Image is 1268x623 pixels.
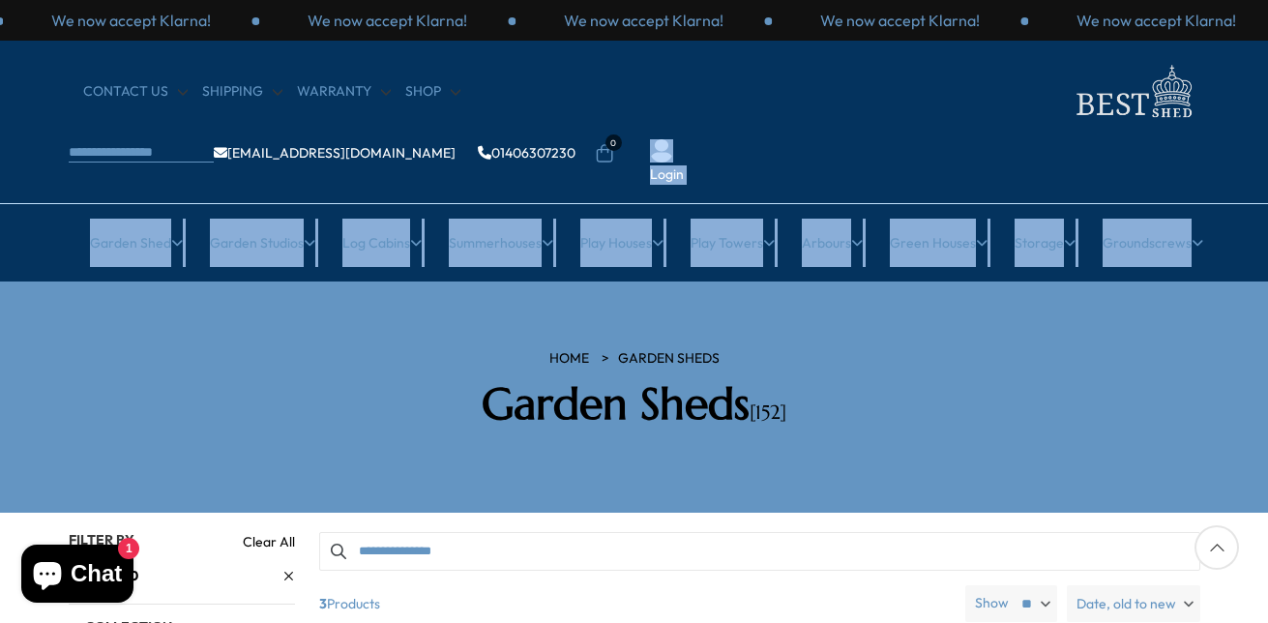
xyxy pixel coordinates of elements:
a: Warranty [297,82,391,102]
div: 2 / 3 [259,10,516,31]
a: [EMAIL_ADDRESS][DOMAIN_NAME] [214,146,456,160]
inbox-online-store-chat: Shopify online store chat [15,545,139,608]
input: Search products [319,532,1200,571]
a: Arbours [802,219,863,267]
div: 1 / 3 [772,10,1028,31]
span: Filter By [69,531,134,549]
label: Show [975,594,1009,613]
a: Green Houses [890,219,988,267]
a: Shop [405,82,460,102]
a: Log Cabins [342,219,422,267]
p: We now accept Klarna! [820,10,980,31]
a: Clear All [243,532,295,551]
h2: Garden Sheds [359,378,910,430]
b: 3 [319,585,327,622]
a: 0 [595,144,614,163]
p: We now accept Klarna! [564,10,723,31]
a: Garden Sheds [618,349,720,369]
p: We now accept Klarna! [51,10,211,31]
span: Date, old to new [1076,585,1176,622]
a: Play Houses [580,219,663,267]
a: Storage [1015,219,1076,267]
p: We now accept Klarna! [1076,10,1236,31]
a: Garden Shed [90,219,183,267]
a: HOME [549,349,589,369]
a: Login [650,165,684,185]
p: We now accept Klarna! [308,10,467,31]
div: 3 / 3 [516,10,772,31]
span: 0 [605,134,622,151]
label: Date, old to new [1067,585,1200,622]
a: Garden Studios [210,219,315,267]
span: Products [311,585,958,622]
span: [152] [750,400,786,425]
a: CONTACT US [83,82,188,102]
a: Summerhouses [449,219,553,267]
img: logo [1065,60,1200,123]
a: Groundscrews [1103,219,1203,267]
a: Shipping [202,82,282,102]
div: 1 / 3 [3,10,259,31]
a: Play Towers [691,219,775,267]
a: 01406307230 [478,146,575,160]
img: User Icon [650,139,673,163]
